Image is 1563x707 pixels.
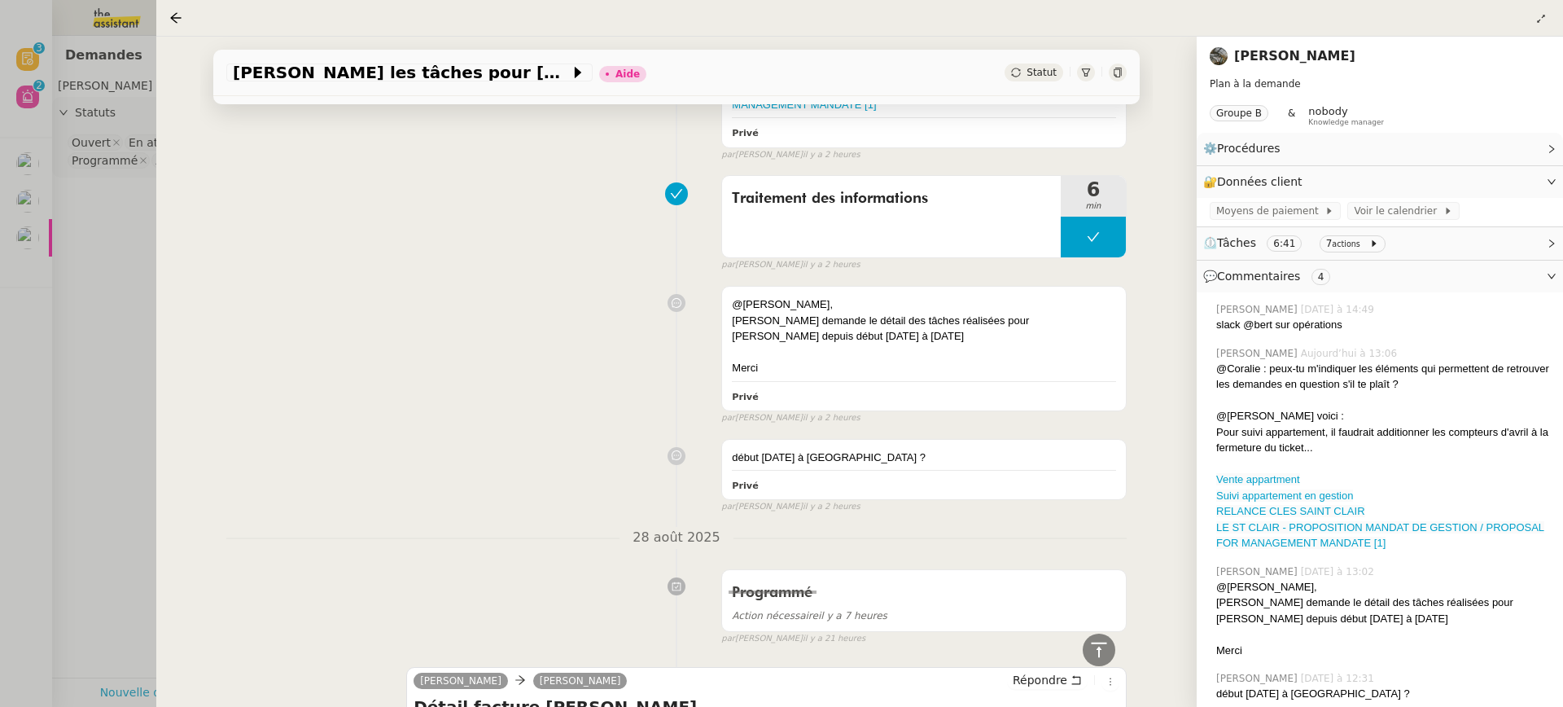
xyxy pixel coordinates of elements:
[732,481,758,491] b: Privé
[732,610,887,621] span: il y a 7 heures
[1267,235,1302,252] nz-tag: 6:41
[1197,227,1563,259] div: ⏲️Tâches 6:41 7actions
[1216,424,1550,456] div: Pour suivi appartement, il faudrait additionner les compteurs d'avril à la fermeture du ticket...
[1216,490,1353,502] a: Suivi appartement en gestion
[803,632,865,646] span: il y a 21 heures
[1210,47,1228,65] img: 390d5429-d57e-4c9b-b625-ae6f09e29702
[1217,142,1281,155] span: Procédures
[1301,564,1377,579] span: [DATE] à 13:02
[1007,671,1088,689] button: Répondre
[1216,671,1301,686] span: [PERSON_NAME]
[721,411,735,425] span: par
[1308,118,1384,127] span: Knowledge manager
[1217,175,1302,188] span: Données client
[1216,643,1550,659] div: Merci
[1197,133,1563,165] div: ⚙️Procédures
[1332,239,1360,248] small: actions
[803,411,860,425] span: il y a 2 heures
[1216,408,1550,424] div: @[PERSON_NAME] voici :
[1203,270,1337,283] span: 💬
[1061,200,1126,213] span: min
[721,500,735,514] span: par
[533,674,628,688] a: [PERSON_NAME]
[803,258,860,272] span: il y a 2 heures
[1216,521,1544,550] a: LE ST CLAIR - PROPOSITION MANDAT DE GESTION / PROPOSAL FOR MANAGEMENT MANDATE [1]
[721,258,860,272] small: [PERSON_NAME]
[1061,180,1126,200] span: 6
[721,148,735,162] span: par
[1013,672,1067,688] span: Répondre
[1234,48,1355,64] a: [PERSON_NAME]
[620,527,733,549] span: 28 août 2025
[1216,505,1365,517] a: RELANCE CLES SAINT CLAIR
[732,187,1051,211] span: Traitement des informations
[732,128,758,138] b: Privé
[732,586,812,600] span: Programmé
[1301,346,1400,361] span: Aujourd’hui à 13:06
[803,500,860,514] span: il y a 2 heures
[1216,346,1301,361] span: [PERSON_NAME]
[1216,595,1550,626] div: [PERSON_NAME] demande le détail des tâches réalisées pour [PERSON_NAME] depuis début [DATE] à [DATE]
[1354,203,1443,219] span: Voir le calendrier
[233,64,570,81] span: [PERSON_NAME] les tâches pour [PERSON_NAME]
[1216,686,1550,702] div: début [DATE] à [GEOGRAPHIC_DATA] ?
[1210,78,1301,90] span: Plan à la demande
[1197,166,1563,198] div: 🔐Données client
[1216,579,1550,595] div: @[PERSON_NAME],
[414,674,508,688] a: [PERSON_NAME]
[721,632,735,646] span: par
[1216,302,1301,317] span: [PERSON_NAME]
[1217,270,1300,283] span: Commentaires
[721,500,860,514] small: [PERSON_NAME]
[1027,67,1057,78] span: Statut
[1210,105,1268,121] nz-tag: Groupe B
[732,360,1116,376] div: Merci
[803,148,860,162] span: il y a 2 heures
[1203,139,1288,158] span: ⚙️
[732,296,1116,313] div: @[PERSON_NAME],
[732,450,1116,466] div: début [DATE] à [GEOGRAPHIC_DATA] ?
[615,69,640,79] div: Aide
[732,313,1116,345] div: [PERSON_NAME] demande le détail des tâches réalisées pour [PERSON_NAME] depuis début [DATE] à [DATE]
[1197,261,1563,292] div: 💬Commentaires 4
[721,148,860,162] small: [PERSON_NAME]
[732,610,818,621] span: Action nécessaire
[1216,361,1550,393] div: @Coralie : peux-tu m'indiquer les éléments qui permettent de retrouver les demandes en question s...
[721,411,860,425] small: [PERSON_NAME]
[1301,671,1377,686] span: [DATE] à 12:31
[732,392,758,402] b: Privé
[721,258,735,272] span: par
[1216,564,1301,579] span: [PERSON_NAME]
[1203,236,1392,249] span: ⏲️
[1311,269,1331,285] nz-tag: 4
[721,632,865,646] small: [PERSON_NAME]
[1216,203,1324,219] span: Moyens de paiement
[1308,105,1384,126] app-user-label: Knowledge manager
[1217,236,1256,249] span: Tâches
[1308,105,1347,117] span: nobody
[732,82,1085,111] a: LE ST CLAIR - PROPOSITION MANDAT DE GESTION / PROPOSAL FOR MANAGEMENT MANDATE [1]
[1216,317,1550,333] div: slack @bert sur opérations
[1288,105,1295,126] span: &
[1216,473,1300,485] a: Vente appartment
[1203,173,1309,191] span: 🔐
[1301,302,1377,317] span: [DATE] à 14:49
[1326,238,1333,249] span: 7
